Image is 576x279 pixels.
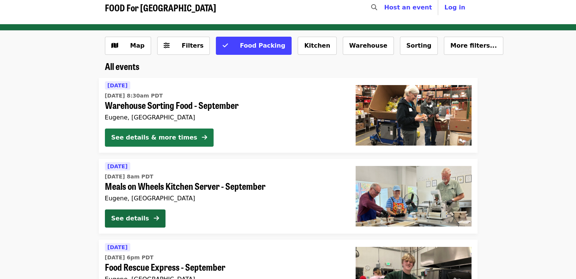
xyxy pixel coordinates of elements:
[105,254,154,262] time: [DATE] 6pm PDT
[105,262,343,273] span: Food Rescue Express - September
[356,166,471,226] img: Meals on Wheels Kitchen Server - September organized by FOOD For Lane County
[371,4,377,11] i: search icon
[108,82,128,88] span: [DATE]
[111,42,118,49] i: map icon
[108,244,128,250] span: [DATE]
[111,133,197,142] div: See details & more times
[450,42,497,49] span: More filters...
[157,37,210,55] button: Filters (0 selected)
[105,173,153,181] time: [DATE] 8am PDT
[240,42,285,49] span: Food Packing
[444,4,465,11] span: Log in
[164,42,170,49] i: sliders-h icon
[99,78,478,153] a: See details for "Warehouse Sorting Food - September"
[105,1,216,14] span: FOOD For [GEOGRAPHIC_DATA]
[298,37,337,55] button: Kitchen
[130,42,145,49] span: Map
[105,37,151,55] button: Show map view
[105,181,343,192] span: Meals on Wheels Kitchen Server - September
[105,92,163,100] time: [DATE] 8:30am PDT
[444,37,503,55] button: More filters...
[105,59,139,73] span: All events
[154,215,159,222] i: arrow-right icon
[105,209,165,228] button: See details
[105,114,343,121] div: Eugene, [GEOGRAPHIC_DATA]
[111,214,149,223] div: See details
[105,100,343,111] span: Warehouse Sorting Food - September
[222,42,228,49] i: check icon
[105,129,214,147] button: See details & more times
[182,42,204,49] span: Filters
[105,195,343,202] div: Eugene, [GEOGRAPHIC_DATA]
[400,37,438,55] button: Sorting
[108,163,128,169] span: [DATE]
[384,4,432,11] a: Host an event
[99,159,478,234] a: See details for "Meals on Wheels Kitchen Server - September"
[105,2,216,13] a: FOOD For [GEOGRAPHIC_DATA]
[343,37,394,55] button: Warehouse
[356,85,471,146] img: Warehouse Sorting Food - September organized by FOOD For Lane County
[216,37,292,55] button: Food Packing
[202,134,207,141] i: arrow-right icon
